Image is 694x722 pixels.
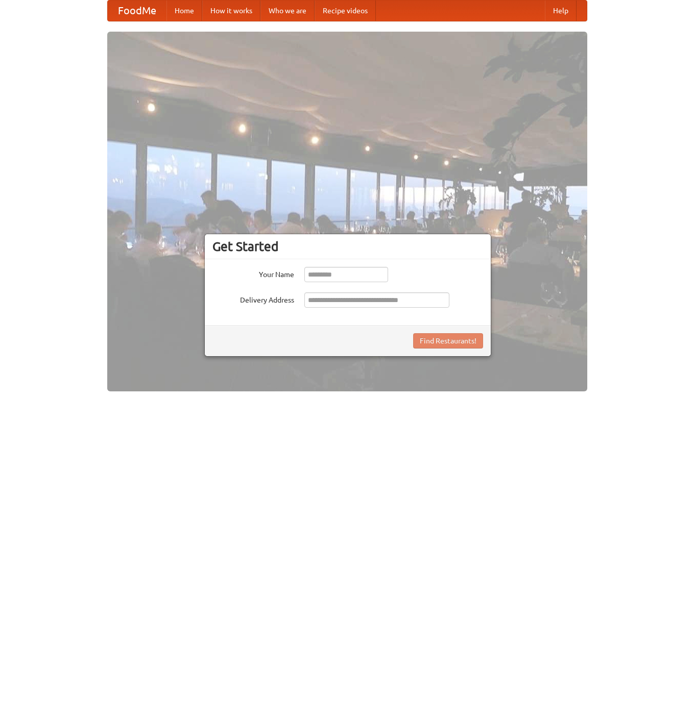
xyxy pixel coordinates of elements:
[108,1,166,21] a: FoodMe
[413,333,483,348] button: Find Restaurants!
[545,1,577,21] a: Help
[212,292,294,305] label: Delivery Address
[166,1,202,21] a: Home
[315,1,376,21] a: Recipe videos
[212,267,294,280] label: Your Name
[212,239,483,254] h3: Get Started
[202,1,260,21] a: How it works
[260,1,315,21] a: Who we are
